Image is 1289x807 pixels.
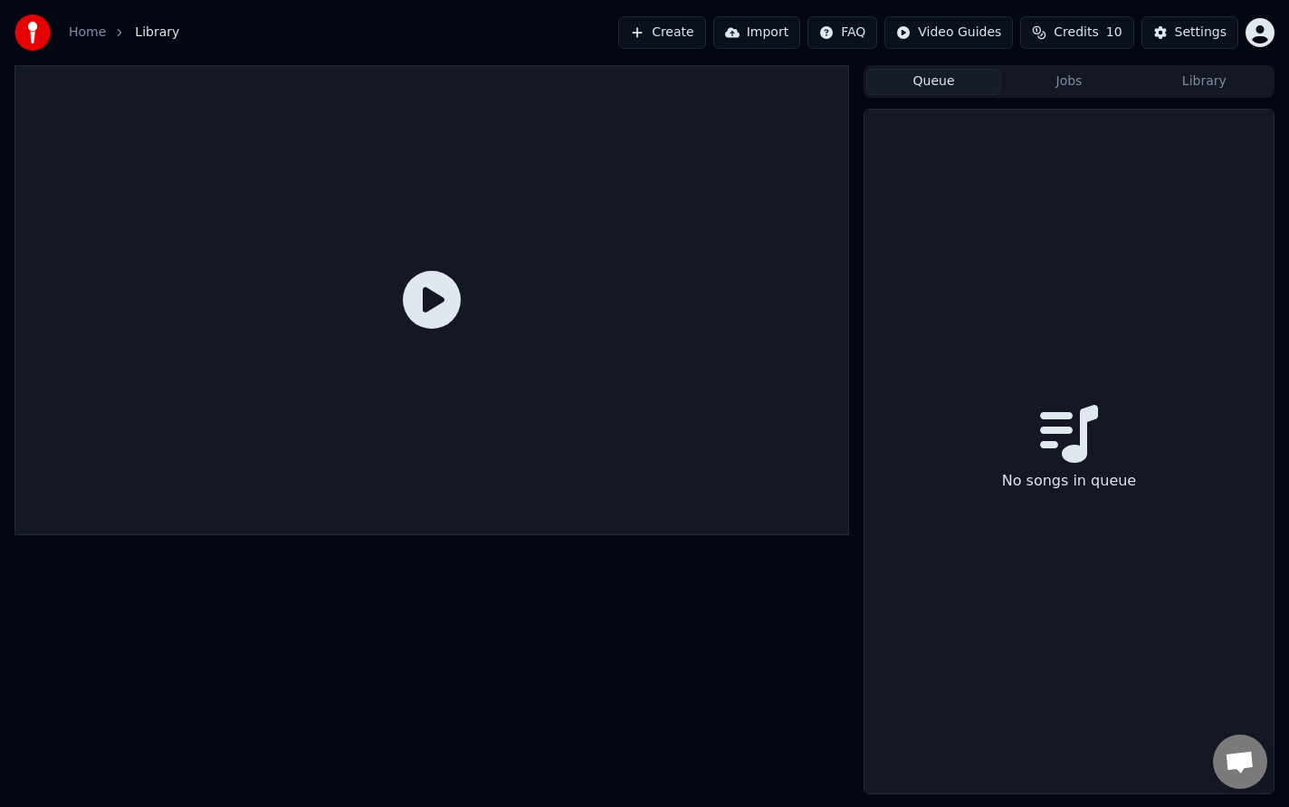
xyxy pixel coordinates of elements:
[1106,24,1122,42] span: 10
[1141,16,1238,49] button: Settings
[1213,735,1267,789] div: Open chat
[866,69,1001,95] button: Queue
[69,24,179,42] nav: breadcrumb
[884,16,1013,49] button: Video Guides
[713,16,800,49] button: Import
[135,24,179,42] span: Library
[618,16,706,49] button: Create
[1137,69,1272,95] button: Library
[14,14,51,51] img: youka
[1175,24,1227,42] div: Settings
[1001,69,1136,95] button: Jobs
[807,16,877,49] button: FAQ
[995,463,1143,499] div: No songs in queue
[69,24,106,42] a: Home
[1020,16,1133,49] button: Credits10
[1054,24,1098,42] span: Credits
